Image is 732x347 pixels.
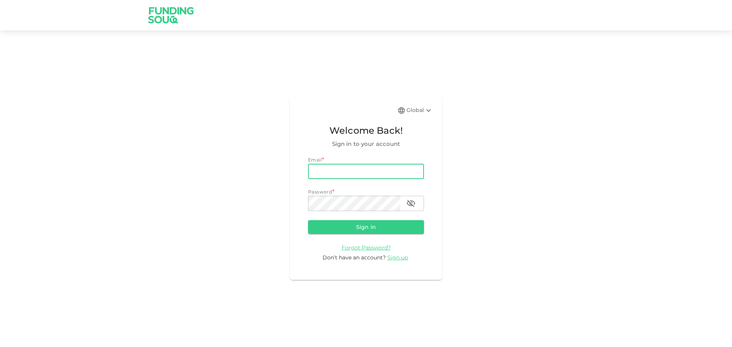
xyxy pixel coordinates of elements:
input: email [308,164,424,179]
button: Sign in [308,220,424,234]
a: Forgot Password? [342,244,391,251]
div: Global [406,106,433,115]
span: Password [308,189,332,195]
span: Email [308,157,322,163]
span: Don’t have an account? [323,254,386,261]
span: Welcome Back! [308,123,424,138]
span: Sign in to your account [308,139,424,149]
input: password [308,196,400,211]
span: Sign up [387,254,408,261]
